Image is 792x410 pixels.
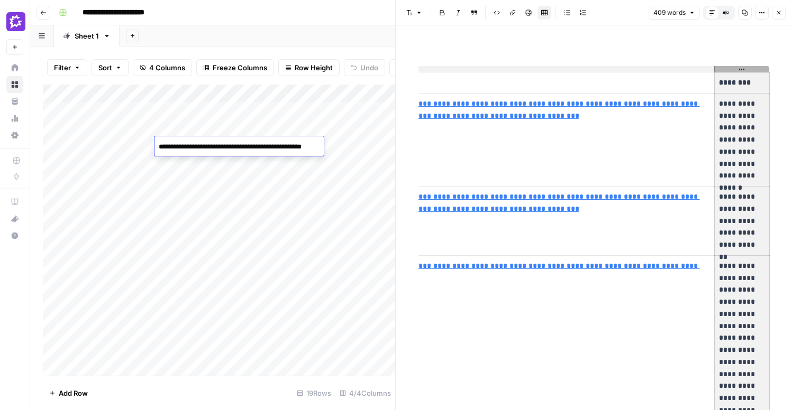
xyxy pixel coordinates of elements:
[6,210,23,227] button: What's new?
[360,62,378,73] span: Undo
[133,59,192,76] button: 4 Columns
[344,59,385,76] button: Undo
[6,59,23,76] a: Home
[54,25,120,46] a: Sheet 1
[6,110,23,127] a: Usage
[649,6,700,20] button: 409 words
[295,62,333,73] span: Row Height
[6,193,23,210] a: AirOps Academy
[149,62,185,73] span: 4 Columns
[196,59,274,76] button: Freeze Columns
[335,385,395,402] div: 4/4 Columns
[54,62,71,73] span: Filter
[47,59,87,76] button: Filter
[43,385,94,402] button: Add Row
[6,8,23,35] button: Workspace: Gong
[278,59,340,76] button: Row Height
[6,227,23,244] button: Help + Support
[6,93,23,110] a: Your Data
[6,12,25,31] img: Gong Logo
[75,31,99,41] div: Sheet 1
[213,62,267,73] span: Freeze Columns
[92,59,129,76] button: Sort
[6,127,23,144] a: Settings
[98,62,112,73] span: Sort
[293,385,335,402] div: 19 Rows
[6,76,23,93] a: Browse
[59,388,88,398] span: Add Row
[653,8,686,17] span: 409 words
[7,211,23,227] div: What's new?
